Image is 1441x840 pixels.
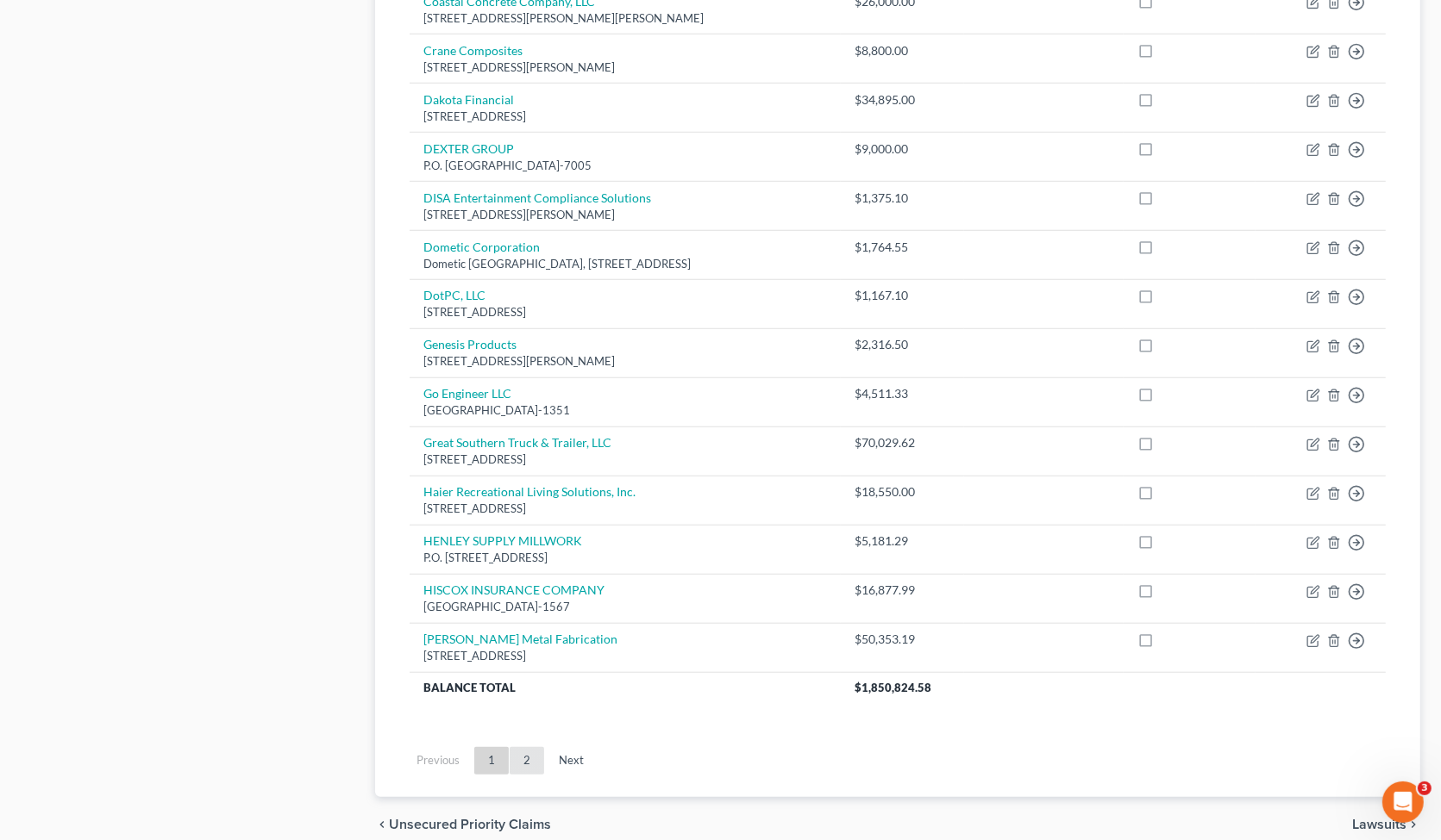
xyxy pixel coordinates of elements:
[423,109,827,125] div: [STREET_ADDRESS]
[423,59,827,76] div: [STREET_ADDRESS][PERSON_NAME]
[423,304,827,320] div: [STREET_ADDRESS]
[423,10,827,27] div: [STREET_ADDRESS][PERSON_NAME][PERSON_NAME]
[855,385,950,402] div: $4,511.33
[1407,818,1420,831] i: chevron_right
[423,550,827,566] div: P.O. [STREET_ADDRESS]
[855,140,950,158] div: $9,000.00
[423,353,827,370] div: [STREET_ADDRESS][PERSON_NAME]
[423,240,540,254] a: Dometic Corporation
[375,818,389,831] i: chevron_left
[423,337,517,352] a: Genesis Products
[855,91,950,109] div: $34,895.00
[389,818,551,831] span: Unsecured Priority Claims
[423,402,827,419] div: [GEOGRAPHIC_DATA]-1351
[1352,818,1420,831] button: Lawsuits chevron_right
[855,239,950,256] div: $1,764.55
[423,43,523,58] a: Crane Composites
[1382,781,1424,823] iframe: Intercom live chat
[423,484,636,499] a: Haier Recreational Living Solutions, Inc.
[855,631,950,648] div: $50,353.19
[855,483,950,501] div: $18,550.00
[423,533,582,548] a: HENLEY SUPPLY MILLWORK
[545,747,598,775] a: Next
[423,599,827,615] div: [GEOGRAPHIC_DATA]-1567
[423,501,827,517] div: [STREET_ADDRESS]
[855,42,950,59] div: $8,800.00
[423,158,827,174] div: P.O. [GEOGRAPHIC_DATA]-7005
[423,435,611,450] a: Great Southern Truck & Trailer, LLC
[474,747,509,775] a: 1
[423,288,486,302] a: DotPC, LLC
[423,207,827,223] div: [STREET_ADDRESS][PERSON_NAME]
[423,582,605,597] a: HISCOX INSURANCE COMPANY
[410,672,841,703] th: Balance Total
[423,451,827,468] div: [STREET_ADDRESS]
[855,434,950,451] div: $70,029.62
[423,648,827,664] div: [STREET_ADDRESS]
[375,818,551,831] button: chevron_left Unsecured Priority Claims
[855,532,950,550] div: $5,181.29
[423,190,651,205] a: DISA Entertainment Compliance Solutions
[423,92,514,107] a: Dakota Financial
[1352,818,1407,831] span: Lawsuits
[1418,781,1432,795] span: 3
[423,256,827,272] div: Dometic [GEOGRAPHIC_DATA], [STREET_ADDRESS]
[855,336,950,353] div: $2,316.50
[423,141,514,156] a: DEXTER GROUP
[510,747,544,775] a: 2
[423,386,511,401] a: Go Engineer LLC
[855,287,950,304] div: $1,167.10
[855,582,950,599] div: $16,877.99
[855,190,950,207] div: $1,375.10
[423,632,617,646] a: [PERSON_NAME] Metal Fabrication
[855,681,931,694] span: $1,850,824.58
